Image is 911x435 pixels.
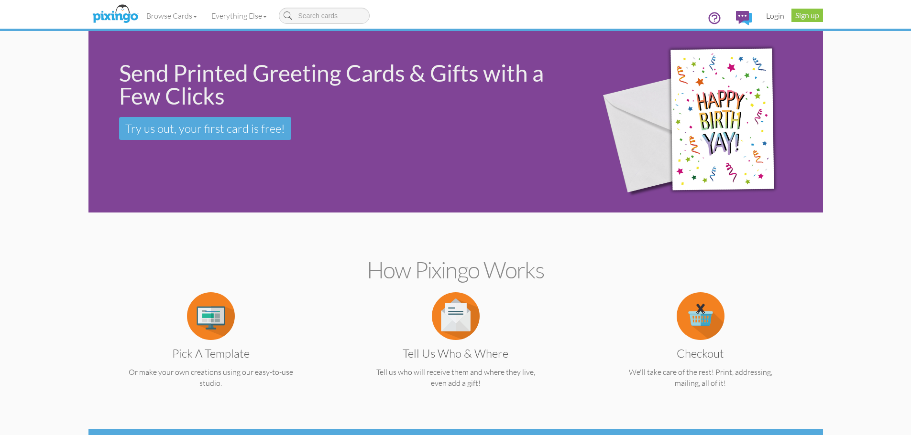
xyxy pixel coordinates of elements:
p: Or make your own creations using our easy-to-use studio. [107,367,315,389]
img: pixingo logo [90,2,141,26]
a: Sign up [791,9,823,22]
a: Try us out, your first card is free! [119,117,291,140]
img: 942c5090-71ba-4bfc-9a92-ca782dcda692.png [586,18,817,226]
h3: Pick a Template [114,347,307,360]
a: Checkout We'll take care of the rest! Print, addressing, mailing, all of it! [597,310,804,389]
p: We'll take care of the rest! Print, addressing, mailing, all of it! [597,367,804,389]
img: item.alt [432,292,480,340]
h3: Checkout [604,347,797,360]
a: Browse Cards [139,4,204,28]
p: Tell us who will receive them and where they live, even add a gift! [352,367,560,389]
img: comments.svg [736,11,752,25]
img: item.alt [677,292,724,340]
span: Try us out, your first card is free! [125,121,285,136]
input: Search cards [279,8,370,24]
div: Send Printed Greeting Cards & Gifts with a Few Clicks [119,62,571,107]
img: item.alt [187,292,235,340]
a: Everything Else [204,4,274,28]
h2: How Pixingo works [105,257,806,283]
a: Login [759,4,791,28]
a: Pick a Template Or make your own creations using our easy-to-use studio. [107,310,315,389]
h3: Tell us Who & Where [359,347,552,360]
a: Tell us Who & Where Tell us who will receive them and where they live, even add a gift! [352,310,560,389]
